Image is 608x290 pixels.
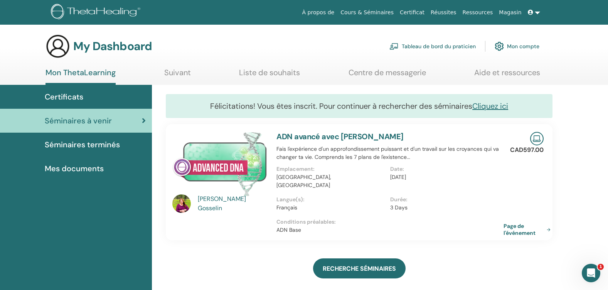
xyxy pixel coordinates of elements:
[323,265,396,273] span: RECHERCHE SÉMINAIRES
[164,68,191,83] a: Suivant
[510,145,544,155] p: CAD597.00
[337,5,397,20] a: Cours & Séminaires
[397,5,428,20] a: Certificat
[172,132,267,197] img: ADN avancé
[495,38,539,55] a: Mon compte
[276,218,504,226] p: Conditions préalables :
[276,132,404,142] a: ADN avancé avec [PERSON_NAME]
[472,101,508,111] a: Cliquez ici
[389,38,476,55] a: Tableau de bord du praticien
[496,5,524,20] a: Magasin
[582,264,600,282] iframe: Intercom live chat
[45,91,83,103] span: Certificats
[276,173,385,189] p: [GEOGRAPHIC_DATA], [GEOGRAPHIC_DATA]
[299,5,338,20] a: À propos de
[51,4,143,21] img: logo.png
[73,39,152,53] h3: My Dashboard
[45,68,116,85] a: Mon ThetaLearning
[45,34,70,59] img: generic-user-icon.jpg
[45,115,112,126] span: Séminaires à venir
[390,204,499,212] p: 3 Days
[428,5,459,20] a: Réussites
[530,132,544,145] img: Live Online Seminar
[239,68,300,83] a: Liste de souhaits
[172,194,191,213] img: default.jpg
[460,5,496,20] a: Ressources
[198,194,269,213] a: [PERSON_NAME] Gosselin
[276,165,385,173] p: Emplacement :
[474,68,540,83] a: Aide et ressources
[276,204,385,212] p: Français
[276,226,504,234] p: ADN Base
[390,165,499,173] p: Date :
[45,163,104,174] span: Mes documents
[390,196,499,204] p: Durée :
[276,145,504,161] p: Fais l'expérience d'un approfondissement puissant et d'un travail sur les croyances qui va change...
[598,264,604,270] span: 1
[390,173,499,181] p: [DATE]
[276,196,385,204] p: Langue(s) :
[495,40,504,53] img: cog.svg
[45,139,120,150] span: Séminaires terminés
[504,223,554,236] a: Page de l'événement
[389,43,399,50] img: chalkboard-teacher.svg
[349,68,426,83] a: Centre de messagerie
[313,258,406,278] a: RECHERCHE SÉMINAIRES
[166,94,552,118] div: Félicitations! Vous êtes inscrit. Pour continuer à rechercher des séminaires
